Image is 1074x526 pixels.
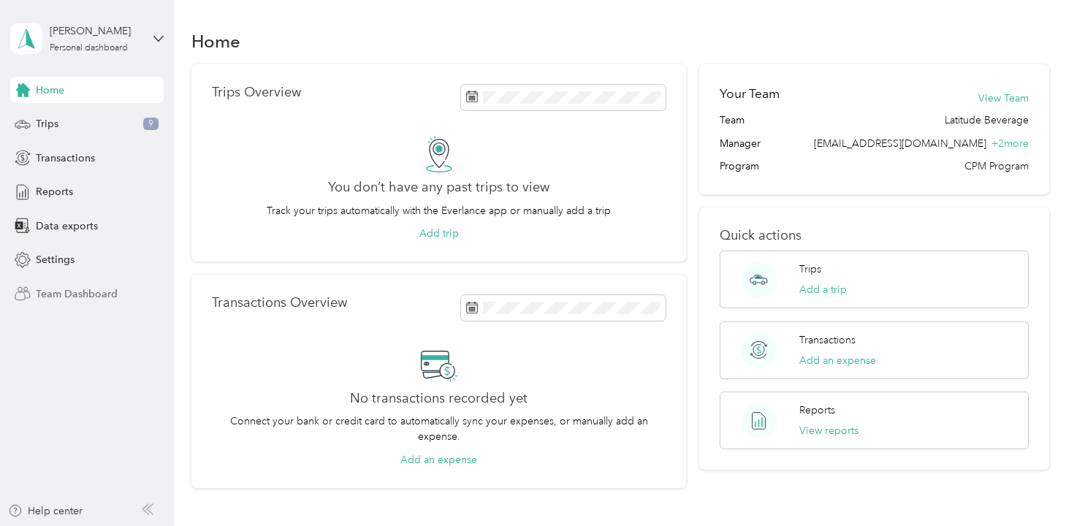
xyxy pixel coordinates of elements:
span: Latitude Beverage [945,113,1029,128]
div: [PERSON_NAME] [50,23,141,39]
span: + 2 more [991,137,1029,150]
p: Reports [799,403,835,418]
span: 9 [143,118,159,131]
p: Connect your bank or credit card to automatically sync your expenses, or manually add an expense. [212,413,666,444]
button: Add a trip [799,282,847,297]
h2: No transactions recorded yet [350,391,528,406]
span: Trips [36,116,58,131]
span: Manager [720,136,761,151]
button: Help center [8,503,83,519]
span: CPM Program [964,159,1029,174]
p: Trips [799,262,821,277]
h2: You don’t have any past trips to view [328,180,549,195]
p: Quick actions [720,228,1029,243]
h2: Your Team [720,85,780,103]
span: Home [36,83,64,98]
button: Add trip [419,226,459,241]
button: Add an expense [400,452,477,468]
span: Transactions [36,150,95,166]
span: Team Dashboard [36,286,118,302]
p: Transactions Overview [212,295,347,310]
button: View Team [978,91,1029,106]
span: Team [720,113,744,128]
span: Reports [36,184,73,199]
div: Personal dashboard [50,44,128,53]
button: Add an expense [799,353,876,368]
span: [EMAIL_ADDRESS][DOMAIN_NAME] [814,137,986,150]
button: View reports [799,423,858,438]
iframe: Everlance-gr Chat Button Frame [992,444,1074,526]
span: Program [720,159,759,174]
span: Data exports [36,218,98,234]
p: Transactions [799,332,856,348]
h1: Home [191,34,240,49]
p: Track your trips automatically with the Everlance app or manually add a trip [267,203,611,218]
p: Trips Overview [212,85,301,100]
span: Settings [36,252,75,267]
